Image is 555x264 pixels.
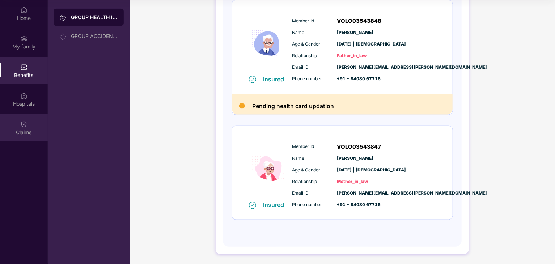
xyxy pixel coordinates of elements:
[292,201,329,208] span: Phone number
[59,14,67,21] img: svg+xml;base64,PHN2ZyB3aWR0aD0iMjAiIGhlaWdodD0iMjAiIHZpZXdCb3g9IjAgMCAyMCAyMCIgZmlsbD0ibm9uZSIgeG...
[20,7,27,14] img: svg+xml;base64,PHN2ZyBpZD0iSG9tZSIgeG1sbnM9Imh0dHA6Ly93d3cudzMub3JnLzIwMDAvc3ZnIiB3aWR0aD0iMjAiIG...
[59,33,67,40] img: svg+xml;base64,PHN2ZyB3aWR0aD0iMjAiIGhlaWdodD0iMjAiIHZpZXdCb3g9IjAgMCAyMCAyMCIgZmlsbD0ibm9uZSIgeG...
[337,201,373,208] span: +91 - 84080 67716
[329,17,330,25] span: :
[329,166,330,174] span: :
[249,202,256,209] img: svg+xml;base64,PHN2ZyB4bWxucz0iaHR0cDovL3d3dy53My5vcmcvMjAwMC9zdmciIHdpZHRoPSIxNiIgaGVpZ2h0PSIxNi...
[292,167,329,174] span: Age & Gender
[337,142,382,151] span: VOLO03543847
[337,41,373,48] span: [DATE] | [DEMOGRAPHIC_DATA]
[329,201,330,209] span: :
[337,178,373,185] span: Mother_in_law
[337,29,373,36] span: [PERSON_NAME]
[292,52,329,59] span: Relationship
[292,178,329,185] span: Relationship
[329,64,330,72] span: :
[292,155,329,162] span: Name
[337,17,382,25] span: VOLO03543848
[292,41,329,48] span: Age & Gender
[329,41,330,48] span: :
[20,92,27,99] img: svg+xml;base64,PHN2ZyBpZD0iSG9zcGl0YWxzIiB4bWxucz0iaHR0cDovL3d3dy53My5vcmcvMjAwMC9zdmciIHdpZHRoPS...
[263,76,289,83] div: Insured
[71,14,118,21] div: GROUP HEALTH INSURANCE
[20,121,27,128] img: svg+xml;base64,PHN2ZyBpZD0iQ2xhaW0iIHhtbG5zPSJodHRwOi8vd3d3LnczLm9yZy8yMDAwL3N2ZyIgd2lkdGg9IjIwIi...
[337,52,373,59] span: Father_in_law
[247,11,291,75] img: icon
[329,75,330,83] span: :
[329,189,330,197] span: :
[292,18,329,25] span: Member Id
[329,52,330,60] span: :
[292,76,329,82] span: Phone number
[337,190,373,197] span: [PERSON_NAME][EMAIL_ADDRESS][PERSON_NAME][DOMAIN_NAME]
[329,142,330,150] span: :
[292,64,329,71] span: Email ID
[337,76,373,82] span: +91 - 84080 67716
[337,64,373,71] span: [PERSON_NAME][EMAIL_ADDRESS][PERSON_NAME][DOMAIN_NAME]
[292,143,329,150] span: Member Id
[337,155,373,162] span: [PERSON_NAME]
[239,103,245,109] img: Pending
[329,29,330,37] span: :
[20,64,27,71] img: svg+xml;base64,PHN2ZyBpZD0iQmVuZWZpdHMiIHhtbG5zPSJodHRwOi8vd3d3LnczLm9yZy8yMDAwL3N2ZyIgd2lkdGg9Ij...
[292,190,329,197] span: Email ID
[20,35,27,42] img: svg+xml;base64,PHN2ZyB3aWR0aD0iMjAiIGhlaWdodD0iMjAiIHZpZXdCb3g9IjAgMCAyMCAyMCIgZmlsbD0ibm9uZSIgeG...
[247,137,291,201] img: icon
[329,154,330,162] span: :
[337,167,373,174] span: [DATE] | [DEMOGRAPHIC_DATA]
[249,76,256,83] img: svg+xml;base64,PHN2ZyB4bWxucz0iaHR0cDovL3d3dy53My5vcmcvMjAwMC9zdmciIHdpZHRoPSIxNiIgaGVpZ2h0PSIxNi...
[252,101,334,111] h2: Pending health card updation
[263,201,289,208] div: Insured
[292,29,329,36] span: Name
[71,33,118,39] div: GROUP ACCIDENTAL INSURANCE
[329,178,330,186] span: :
